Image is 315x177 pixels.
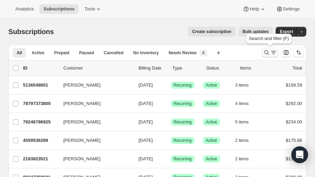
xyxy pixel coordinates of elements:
p: 5136548001 [23,82,58,89]
span: Active [206,82,217,88]
span: Active [206,101,217,106]
button: Help [238,4,270,14]
p: Total [293,65,302,72]
span: Recurring [174,119,192,125]
span: [DATE] [139,138,153,143]
span: 4 items [235,101,249,106]
div: Type [172,65,200,72]
button: 3 items [235,80,257,90]
div: Items [240,65,268,72]
span: Active [206,138,217,143]
span: $234.00 [286,119,302,124]
button: [PERSON_NAME] [59,153,129,164]
button: 2 items [235,154,257,164]
span: [PERSON_NAME] [63,119,101,126]
span: [DATE] [139,82,153,88]
span: [DATE] [139,119,153,124]
p: 4559536289 [23,137,58,144]
button: [PERSON_NAME] [59,135,129,146]
span: No inventory [133,50,159,56]
button: [PERSON_NAME] [59,80,129,91]
button: Tools [80,4,106,14]
span: Recurring [174,156,192,162]
button: 5 items [235,117,257,127]
span: 2 items [235,156,249,162]
span: Settings [283,6,300,12]
button: Settings [272,4,304,14]
span: $292.00 [286,101,302,106]
p: ID [23,65,58,72]
button: Export [276,27,297,37]
span: [PERSON_NAME] [63,155,101,162]
span: Tools [84,6,95,12]
span: Active [206,156,217,162]
p: Customer [63,65,133,72]
button: Subscriptions [39,4,79,14]
span: [PERSON_NAME] [63,82,101,89]
button: Create subscription [188,27,236,37]
span: Active [206,119,217,125]
span: All [17,50,22,56]
button: Create new view [213,48,224,58]
span: 3 items [235,82,249,88]
button: Analytics [11,4,38,14]
span: [DATE] [139,101,153,106]
span: Create subscription [192,29,231,34]
div: 2183823521[PERSON_NAME][DATE]SuccessRecurringSuccessActive2 items$139.71 [23,154,302,164]
div: IDCustomerBilling DateTypeStatusItemsTotal [23,65,302,72]
span: $139.71 [286,156,302,161]
span: Needs Review [168,50,197,56]
span: 2 items [235,138,249,143]
span: Cancelled [104,50,124,56]
span: Subscriptions [44,6,74,12]
button: Search and filter results [262,48,278,57]
span: Recurring [174,101,192,106]
div: 4559536289[PERSON_NAME][DATE]SuccessRecurringSuccessActive2 items$175.86 [23,136,302,145]
span: [PERSON_NAME] [63,100,101,107]
button: Bulk updates [238,27,273,37]
span: Analytics [15,6,34,12]
span: Help [250,6,259,12]
button: Sort the results [294,48,304,57]
button: [PERSON_NAME] [59,116,129,128]
p: 2183823521 [23,155,58,162]
span: Prepaid [54,50,69,56]
p: 78797373805 [23,100,58,107]
span: $175.86 [286,138,302,143]
button: Customize table column order and visibility [281,48,291,57]
p: Status [206,65,234,72]
span: [DATE] [139,156,153,161]
span: Export [280,29,293,34]
span: Subscriptions [8,28,54,35]
span: $199.59 [286,82,302,88]
span: Active [32,50,44,56]
div: 79246786925[PERSON_NAME][DATE]SuccessRecurringSuccessActive5 items$234.00 [23,117,302,127]
button: 2 items [235,136,257,145]
div: Open Intercom Messenger [291,146,308,163]
p: 79246786925 [23,119,58,126]
p: Billing Date [139,65,167,72]
span: Bulk updates [243,29,269,34]
span: 5 items [235,119,249,125]
div: 5136548001[PERSON_NAME][DATE]SuccessRecurringSuccessActive3 items$199.59 [23,80,302,90]
button: 4 items [235,99,257,108]
span: Recurring [174,138,192,143]
span: 4 [202,50,205,56]
div: 78797373805[PERSON_NAME][DATE]SuccessRecurringSuccessActive4 items$292.00 [23,99,302,108]
span: [PERSON_NAME] [63,137,101,144]
span: Paused [79,50,94,56]
button: [PERSON_NAME] [59,98,129,109]
span: Recurring [174,82,192,88]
